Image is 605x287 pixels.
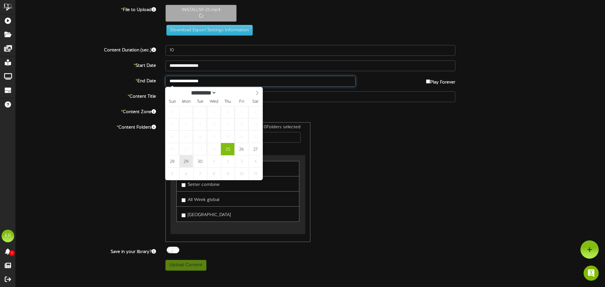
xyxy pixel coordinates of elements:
[249,155,262,168] span: October 4, 2025
[179,155,193,168] span: September 29, 2025
[179,131,193,143] span: September 15, 2025
[179,100,193,104] span: Mon
[11,91,161,100] label: Content Title
[179,106,193,118] span: September 1, 2025
[181,180,220,188] label: Setter combine
[181,195,219,203] label: All Week global
[179,143,193,155] span: September 22, 2025
[165,155,179,168] span: September 28, 2025
[11,247,161,255] label: Save in your library?
[11,76,161,84] label: End Date
[584,266,599,281] div: Open Intercom Messenger
[207,118,221,131] span: September 10, 2025
[193,118,207,131] span: September 9, 2025
[221,100,235,104] span: Thu
[235,143,248,155] span: September 26, 2025
[179,168,193,180] span: October 6, 2025
[221,168,234,180] span: October 9, 2025
[207,131,221,143] span: September 17, 2025
[249,106,262,118] span: September 6, 2025
[165,106,179,118] span: August 31, 2025
[163,28,253,32] a: Download Export Settings Information
[165,100,179,104] span: Sun
[181,198,186,202] input: All Week global
[249,143,262,155] span: September 27, 2025
[193,100,207,104] span: Tue
[193,168,207,180] span: October 7, 2025
[426,76,455,86] label: Play Forever
[221,106,234,118] span: September 4, 2025
[235,118,248,131] span: September 12, 2025
[207,143,221,155] span: September 24, 2025
[221,131,234,143] span: September 18, 2025
[11,122,161,131] label: Content Folders
[216,89,239,96] input: Year
[11,45,161,54] label: Content Duration (sec.)
[207,155,221,168] span: October 1, 2025
[207,168,221,180] span: October 8, 2025
[166,25,253,36] button: Download Export Settings Information
[249,168,262,180] span: October 11, 2025
[193,143,207,155] span: September 23, 2025
[249,131,262,143] span: September 20, 2025
[207,106,221,118] span: September 3, 2025
[235,131,248,143] span: September 19, 2025
[181,210,231,218] label: [GEOGRAPHIC_DATA]
[235,168,248,180] span: October 10, 2025
[193,131,207,143] span: September 16, 2025
[11,60,161,69] label: Start Date
[165,91,455,102] input: Title of this Content
[11,5,161,13] label: File to Upload
[165,118,179,131] span: September 7, 2025
[2,230,14,242] div: KR
[207,100,221,104] span: Wed
[249,118,262,131] span: September 13, 2025
[11,107,161,115] label: Content Zone
[249,100,262,104] span: Sat
[221,143,234,155] span: September 25, 2025
[235,155,248,168] span: October 3, 2025
[181,213,186,217] input: [GEOGRAPHIC_DATA]
[193,155,207,168] span: September 30, 2025
[165,143,179,155] span: September 21, 2025
[9,250,15,256] span: 0
[165,131,179,143] span: September 14, 2025
[179,118,193,131] span: September 8, 2025
[181,183,186,187] input: Setter combine
[426,79,430,83] input: Play Forever
[165,168,179,180] span: October 5, 2025
[221,118,234,131] span: September 11, 2025
[221,155,234,168] span: October 2, 2025
[193,106,207,118] span: September 2, 2025
[235,106,248,118] span: September 5, 2025
[235,100,249,104] span: Fri
[165,260,206,271] button: Upload Content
